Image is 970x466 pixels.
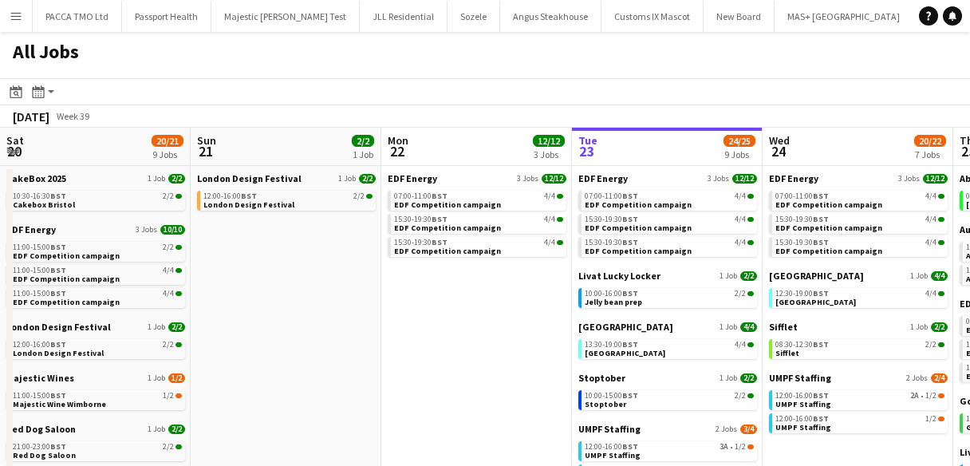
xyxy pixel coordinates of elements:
[720,322,737,332] span: 1 Job
[813,191,829,201] span: BST
[168,425,185,434] span: 2/2
[769,372,948,436] div: UMPF Staffing2 Jobs2/412:00-16:00BST2A•1/2UMPF Staffing12:00-16:00BST1/2UMPF Staffing
[388,133,408,148] span: Mon
[775,399,831,409] span: UMPF Staffing
[813,214,829,224] span: BST
[720,373,737,383] span: 1 Job
[557,217,563,222] span: 4/4
[366,194,373,199] span: 2/2
[168,174,185,184] span: 2/2
[163,341,174,349] span: 2/2
[13,392,66,400] span: 11:00-15:00
[6,321,185,372] div: London Design Festival1 Job2/212:00-16:00BST2/2London Design Festival
[163,267,174,274] span: 4/4
[160,225,185,235] span: 10/10
[747,240,754,245] span: 4/4
[203,192,257,200] span: 12:00-16:00
[152,135,183,147] span: 20/21
[931,271,948,281] span: 4/4
[6,321,185,333] a: London Design Festival1 Job2/2
[197,172,376,184] a: London Design Festival1 Job2/2
[585,288,754,306] a: 10:00-16:00BST2/2Jelly bean prep
[13,267,66,274] span: 11:00-15:00
[175,245,182,250] span: 2/2
[923,174,948,184] span: 12/12
[175,444,182,449] span: 2/2
[6,172,185,184] a: CakeBox 20251 Job2/2
[136,225,157,235] span: 3 Jobs
[704,1,775,32] button: New Board
[585,297,642,307] span: Jelly bean prep
[13,191,182,209] a: 10:30-16:30BST2/2Cakebox Bristol
[775,341,829,349] span: 08:30-12:30
[394,199,501,210] span: EDF Competition campaign
[50,265,66,275] span: BST
[747,393,754,398] span: 2/2
[775,415,829,423] span: 12:00-16:00
[50,339,66,349] span: BST
[735,290,746,298] span: 2/2
[910,392,919,400] span: 2A
[735,443,746,451] span: 1/2
[197,172,302,184] span: London Design Festival
[740,373,757,383] span: 2/2
[931,373,948,383] span: 2/4
[747,342,754,347] span: 4/4
[388,172,566,260] div: EDF Energy3 Jobs12/1207:00-11:00BST4/4EDF Competition campaign15:30-19:30BST4/4EDF Competition ca...
[13,450,76,460] span: Red Dog Saloon
[813,288,829,298] span: BST
[585,390,754,409] a: 10:00-15:00BST2/2Stoptober
[735,215,746,223] span: 4/4
[747,194,754,199] span: 4/4
[585,191,754,209] a: 07:00-11:00BST4/4EDF Competition campaign
[13,199,75,210] span: Cakebox Bristol
[585,399,626,409] span: Stoptober
[925,341,936,349] span: 2/2
[394,215,448,223] span: 15:30-19:30
[578,172,628,184] span: EDF Energy
[534,148,564,160] div: 3 Jobs
[13,390,182,409] a: 11:00-15:00BST1/2Majestic Wine Wimborne
[775,390,944,409] a: 12:00-16:00BST2A•1/2UMPF Staffing
[6,372,185,423] div: Majestic Wines1 Job1/211:00-15:00BST1/2Majestic Wine Wimborne
[769,270,948,282] a: [GEOGRAPHIC_DATA]1 Job4/4
[13,297,120,307] span: EDF Competition campaign
[557,194,563,199] span: 4/4
[925,392,936,400] span: 1/2
[622,214,638,224] span: BST
[585,339,754,357] a: 13:30-19:00BST4/4[GEOGRAPHIC_DATA]
[394,237,563,255] a: 15:30-19:30BST4/4EDF Competition campaign
[175,268,182,273] span: 4/4
[720,443,728,451] span: 3A
[724,148,755,160] div: 9 Jobs
[925,192,936,200] span: 4/4
[898,174,920,184] span: 3 Jobs
[775,199,882,210] span: EDF Competition campaign
[168,322,185,332] span: 2/2
[716,425,737,434] span: 2 Jobs
[432,237,448,247] span: BST
[915,148,945,160] div: 7 Jobs
[385,142,408,160] span: 22
[585,290,638,298] span: 10:00-16:00
[622,237,638,247] span: BST
[175,393,182,398] span: 1/2
[578,372,625,384] span: Stoptober
[4,142,24,160] span: 20
[578,372,757,384] a: Stoptober1 Job2/2
[544,215,555,223] span: 4/4
[6,372,74,384] span: Majestic Wines
[740,425,757,434] span: 3/4
[775,1,913,32] button: MAS+ [GEOGRAPHIC_DATA]
[13,251,120,261] span: EDF Competition campaign
[500,1,601,32] button: Angus Steakhouse
[585,192,638,200] span: 07:00-11:00
[352,135,374,147] span: 2/2
[432,214,448,224] span: BST
[448,1,500,32] button: Sozele
[925,215,936,223] span: 4/4
[578,270,660,282] span: Livat Lucky Locker
[175,342,182,347] span: 2/2
[394,223,501,233] span: EDF Competition campaign
[740,322,757,332] span: 4/4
